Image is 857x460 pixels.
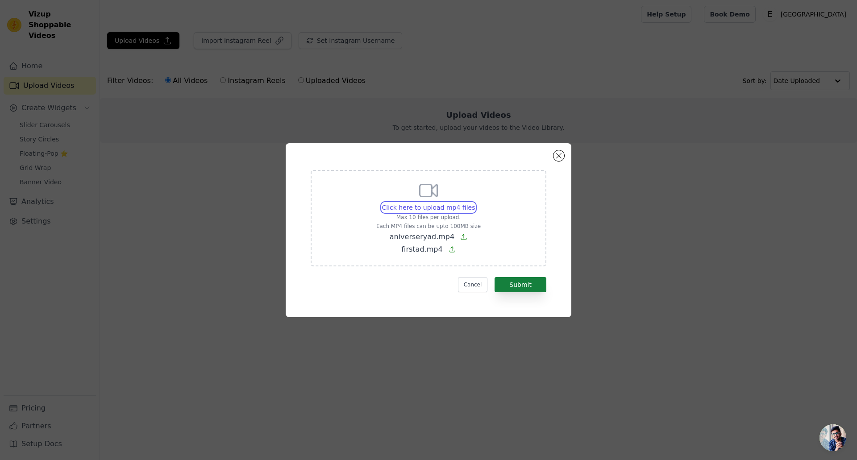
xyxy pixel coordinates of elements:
span: firstad.mp4 [401,245,442,253]
button: Submit [495,277,546,292]
span: aniverseryad.mp4 [390,232,454,241]
button: Cancel [458,277,488,292]
div: Open chat [820,424,846,451]
span: Click here to upload mp4 files [382,204,475,211]
button: Close modal [553,150,564,161]
p: Each MP4 files can be upto 100MB size [376,223,481,230]
p: Max 10 files per upload. [376,214,481,221]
